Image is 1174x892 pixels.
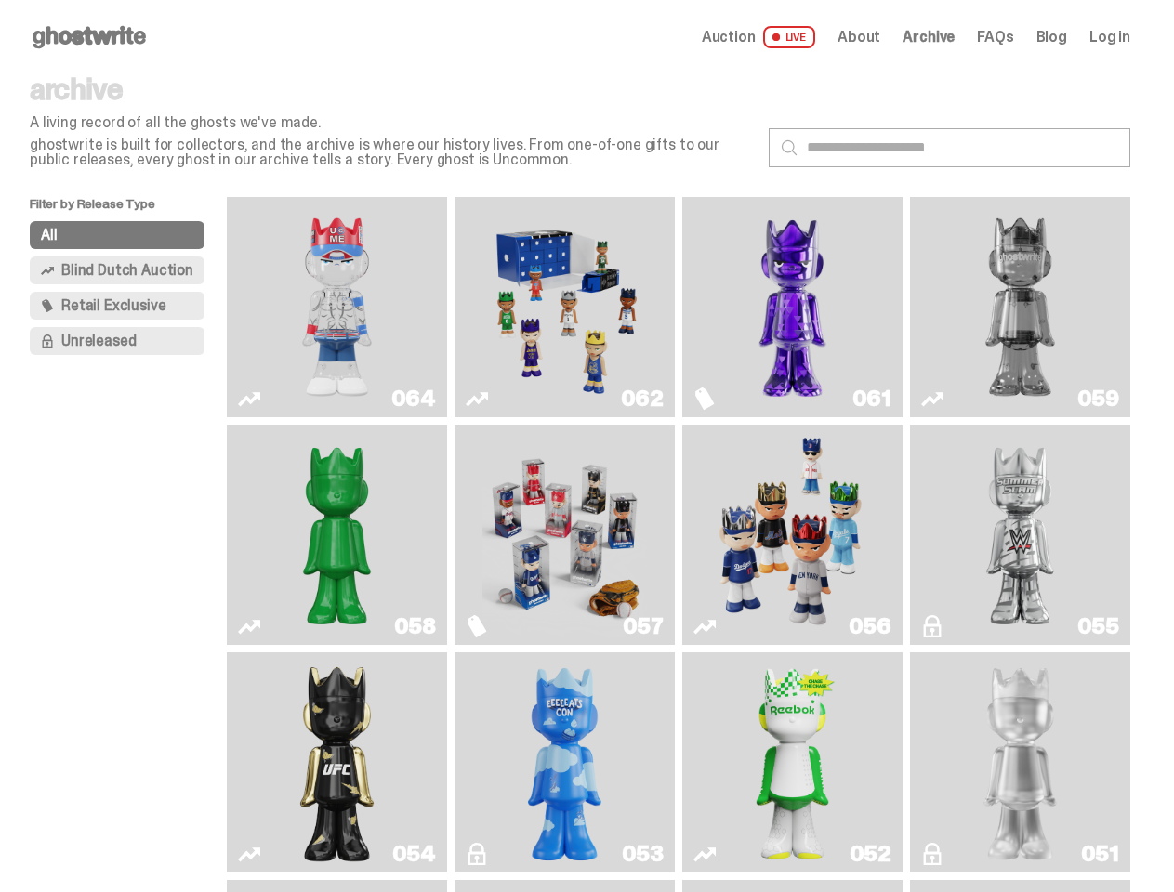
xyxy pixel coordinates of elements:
a: You Can't See Me [238,204,436,410]
img: Two [938,204,1102,410]
img: Game Face (2025) [482,432,647,637]
img: ghooooost [521,660,609,865]
a: Game Face (2025) [693,432,891,637]
img: You Can't See Me [255,204,419,410]
div: 058 [394,615,436,637]
a: Log in [1089,30,1130,45]
p: A living record of all the ghosts we've made. [30,115,754,130]
img: Ruby [293,660,381,865]
button: Unreleased [30,327,204,355]
div: 051 [1081,843,1119,865]
a: Game Face (2025) [466,432,664,637]
a: Ruby [238,660,436,865]
a: Fantasy [693,204,891,410]
a: Schrödinger's ghost: Sunday Green [238,432,436,637]
div: 059 [1077,387,1119,410]
a: Court Victory [693,660,891,865]
p: Filter by Release Type [30,197,227,221]
span: Blind Dutch Auction [61,263,193,278]
p: ghostwrite is built for collectors, and the archive is where our history lives. From one-of-one g... [30,138,754,167]
button: Blind Dutch Auction [30,256,204,284]
div: 061 [852,387,891,410]
div: 055 [1077,615,1119,637]
a: Auction LIVE [702,26,815,48]
a: Game Face (2025) [466,204,664,410]
img: Game Face (2025) [482,204,647,410]
span: LIVE [763,26,816,48]
img: Schrödinger's ghost: Sunday Green [255,432,419,637]
a: Blog [1036,30,1067,45]
a: About [838,30,880,45]
div: 064 [391,387,436,410]
button: All [30,221,204,249]
a: ghooooost [466,660,664,865]
a: LLLoyalty [921,660,1119,865]
img: I Was There SummerSlam [938,432,1102,637]
span: All [41,228,58,243]
img: Game Face (2025) [710,432,875,637]
div: 056 [849,615,891,637]
span: Retail Exclusive [61,298,165,313]
button: Retail Exclusive [30,292,204,320]
div: 057 [623,615,664,637]
img: LLLoyalty [976,660,1064,865]
img: Court Victory [748,660,837,865]
p: archive [30,74,754,104]
div: 062 [621,387,664,410]
span: Auction [702,30,756,45]
div: 054 [392,843,436,865]
span: Unreleased [61,334,136,348]
a: I Was There SummerSlam [921,432,1119,637]
a: Archive [903,30,955,45]
a: Two [921,204,1119,410]
img: Fantasy [710,204,875,410]
div: 052 [850,843,891,865]
a: FAQs [977,30,1013,45]
div: 053 [622,843,664,865]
